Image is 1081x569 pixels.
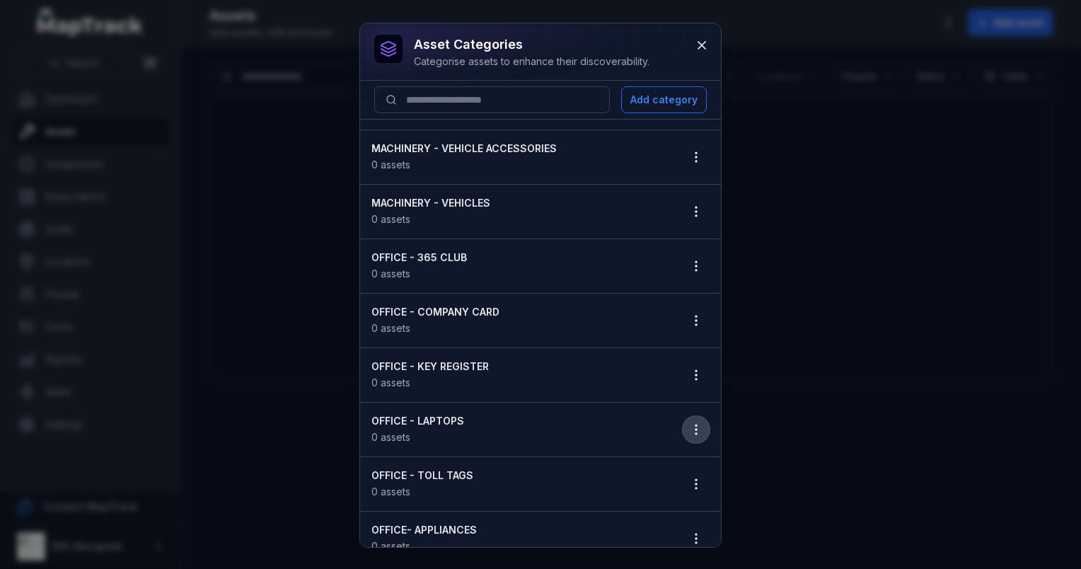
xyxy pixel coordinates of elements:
strong: OFFICE - TOLL TAGS [371,469,669,483]
button: Add category [621,86,707,113]
strong: MACHINERY - VEHICLES [371,196,669,210]
span: 0 assets [371,322,410,334]
h3: asset categories [414,35,649,54]
strong: OFFICE - COMPANY CARD [371,305,669,319]
strong: OFFICE - LAPTOPS [371,414,669,428]
span: 0 assets [371,540,410,552]
span: 0 assets [371,485,410,498]
span: 0 assets [371,377,410,389]
strong: OFFICE - KEY REGISTER [371,360,669,374]
strong: OFFICE- APPLIANCES [371,523,669,537]
div: Categorise assets to enhance their discoverability. [414,54,649,69]
span: 0 assets [371,268,410,280]
strong: MACHINERY - VEHICLE ACCESSORIES [371,142,669,156]
strong: OFFICE - 365 CLUB [371,251,669,265]
span: 0 assets [371,431,410,443]
span: 0 assets [371,159,410,171]
span: 0 assets [371,213,410,225]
